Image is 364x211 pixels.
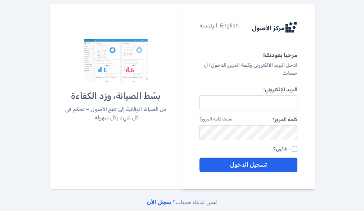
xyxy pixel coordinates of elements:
p: ادخل البريد الالكتروني وكلمة المرور للدخول الى حسابك [199,61,297,78]
p: ليس لديك حساب؟ [50,198,315,207]
label: تذكرني؟ [273,147,287,151]
p: من الصيانة الوقائية إلى تتبع الأصول – تحكم في كل شيء بكل سهولة. [63,105,168,122]
img: logo-img [251,22,297,33]
img: مركز الأصول [84,39,148,82]
h5: بسّط الصيانة، وزد الكفاءة [63,90,168,102]
a: نسيت كلمة المرور؟ [199,116,232,125]
label: كلمة المرور [273,116,297,124]
a: English [220,22,239,33]
button: تسجيل الدخول [199,158,297,172]
label: البريد الإلكتروني [199,86,297,94]
a: سجل الأن [147,199,171,206]
a: الرئيسية [199,22,217,33]
h6: مرحبا بعودتك! [199,50,297,60]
